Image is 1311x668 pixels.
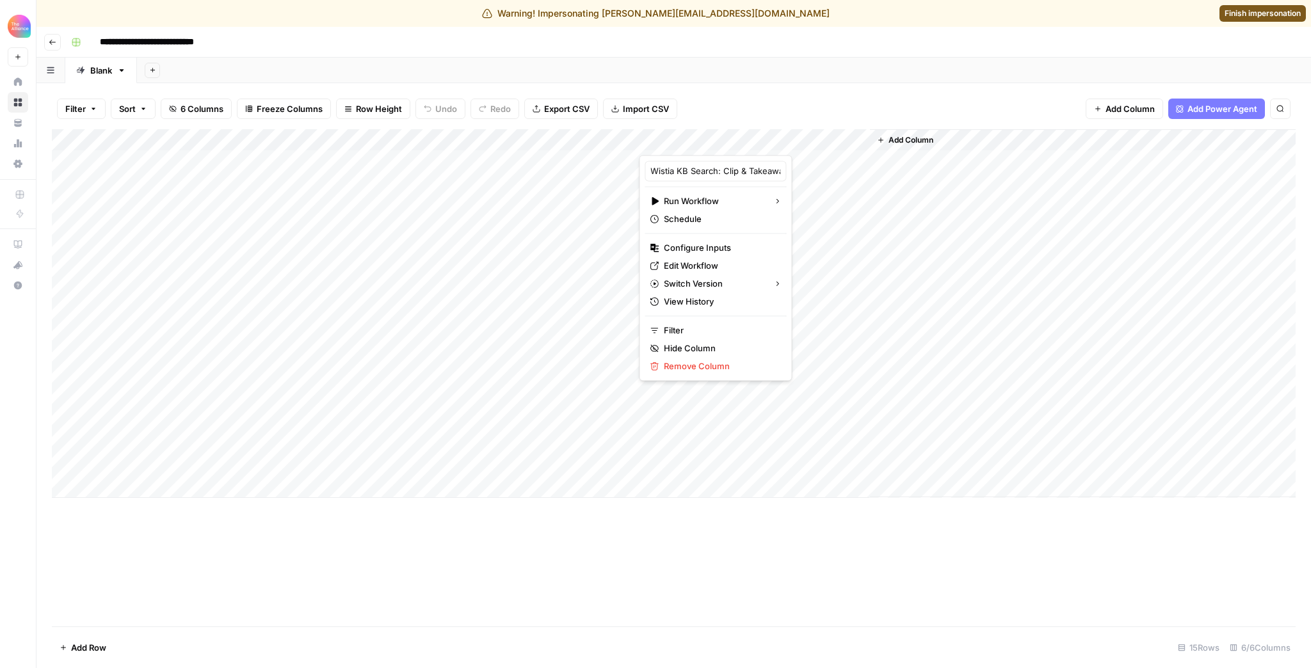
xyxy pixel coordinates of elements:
[664,295,776,308] span: View History
[1168,99,1265,119] button: Add Power Agent
[664,241,776,254] span: Configure Inputs
[8,255,28,275] button: What's new?
[8,15,31,38] img: Alliance Logo
[71,641,106,654] span: Add Row
[57,99,106,119] button: Filter
[8,154,28,174] a: Settings
[544,102,590,115] span: Export CSV
[237,99,331,119] button: Freeze Columns
[90,64,112,77] div: Blank
[664,212,776,225] span: Schedule
[1173,637,1225,658] div: 15 Rows
[257,102,323,115] span: Freeze Columns
[1106,102,1155,115] span: Add Column
[8,10,28,42] button: Workspace: Alliance
[664,324,776,337] span: Filter
[181,102,223,115] span: 6 Columns
[664,195,763,207] span: Run Workflow
[435,102,457,115] span: Undo
[161,99,232,119] button: 6 Columns
[8,113,28,133] a: Your Data
[415,99,465,119] button: Undo
[603,99,677,119] button: Import CSV
[664,360,776,372] span: Remove Column
[471,99,519,119] button: Redo
[490,102,511,115] span: Redo
[1219,5,1306,22] a: Finish impersonation
[1187,102,1257,115] span: Add Power Agent
[1086,99,1163,119] button: Add Column
[482,7,830,20] div: Warning! Impersonating [PERSON_NAME][EMAIL_ADDRESS][DOMAIN_NAME]
[664,277,763,290] span: Switch Version
[119,102,136,115] span: Sort
[8,234,28,255] a: AirOps Academy
[52,637,114,658] button: Add Row
[1225,8,1301,19] span: Finish impersonation
[889,134,933,146] span: Add Column
[111,99,156,119] button: Sort
[336,99,410,119] button: Row Height
[8,72,28,92] a: Home
[524,99,598,119] button: Export CSV
[65,102,86,115] span: Filter
[872,132,938,148] button: Add Column
[664,259,776,272] span: Edit Workflow
[8,92,28,113] a: Browse
[1225,637,1296,658] div: 6/6 Columns
[8,133,28,154] a: Usage
[356,102,402,115] span: Row Height
[623,102,669,115] span: Import CSV
[65,58,137,83] a: Blank
[8,275,28,296] button: Help + Support
[664,342,776,354] span: Hide Column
